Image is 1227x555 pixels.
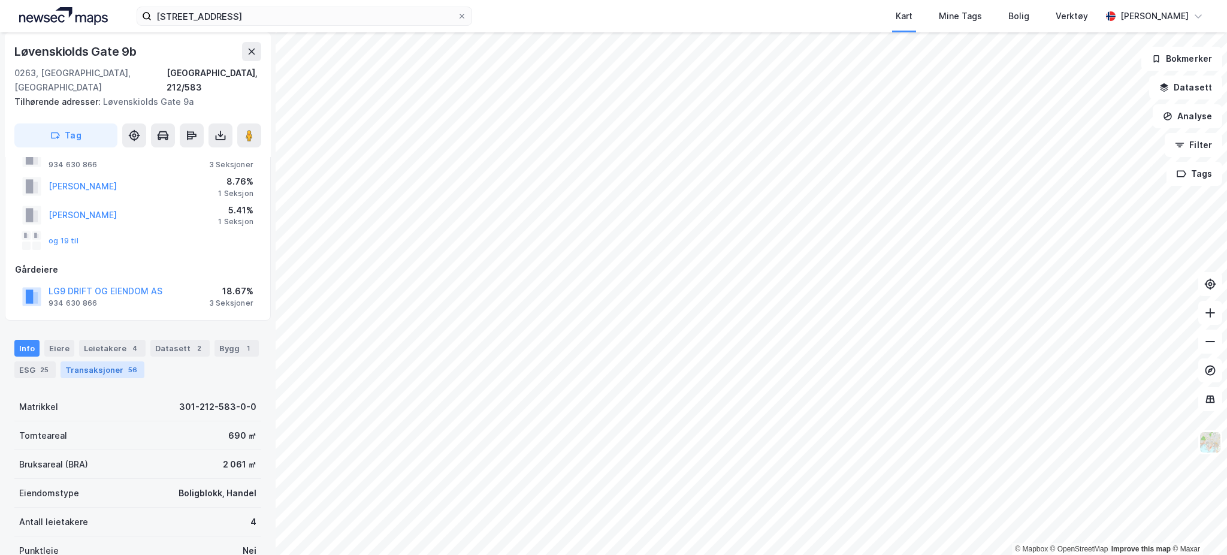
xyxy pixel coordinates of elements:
[19,515,88,529] div: Antall leietakere
[19,429,67,443] div: Tomteareal
[209,284,253,298] div: 18.67%
[150,340,210,357] div: Datasett
[228,429,256,443] div: 690 ㎡
[179,400,256,414] div: 301-212-583-0-0
[1165,133,1222,157] button: Filter
[19,400,58,414] div: Matrikkel
[1153,104,1222,128] button: Analyse
[49,160,97,170] div: 934 630 866
[19,7,108,25] img: logo.a4113a55bc3d86da70a041830d287a7e.svg
[214,340,259,357] div: Bygg
[1015,545,1048,553] a: Mapbox
[218,189,253,198] div: 1 Seksjon
[209,160,253,170] div: 3 Seksjoner
[223,457,256,472] div: 2 061 ㎡
[15,263,261,277] div: Gårdeiere
[38,364,51,376] div: 25
[218,203,253,218] div: 5.41%
[167,66,261,95] div: [GEOGRAPHIC_DATA], 212/583
[14,123,117,147] button: Tag
[1120,9,1189,23] div: [PERSON_NAME]
[1149,76,1222,99] button: Datasett
[79,340,146,357] div: Leietakere
[1199,431,1222,454] img: Z
[152,7,457,25] input: Søk på adresse, matrikkel, gårdeiere, leietakere eller personer
[1167,497,1227,555] iframe: Chat Widget
[179,486,256,500] div: Boligblokk, Handel
[61,361,144,378] div: Transaksjoner
[1056,9,1088,23] div: Verktøy
[14,96,103,107] span: Tilhørende adresser:
[14,66,167,95] div: 0263, [GEOGRAPHIC_DATA], [GEOGRAPHIC_DATA]
[14,340,40,357] div: Info
[218,174,253,189] div: 8.76%
[14,42,139,61] div: Løvenskiolds Gate 9b
[1111,545,1171,553] a: Improve this map
[1166,162,1222,186] button: Tags
[1008,9,1029,23] div: Bolig
[896,9,912,23] div: Kart
[129,342,141,354] div: 4
[14,361,56,378] div: ESG
[14,95,252,109] div: Løvenskiolds Gate 9a
[218,217,253,227] div: 1 Seksjon
[1167,497,1227,555] div: Kontrollprogram for chat
[193,342,205,354] div: 2
[126,364,140,376] div: 56
[250,515,256,529] div: 4
[44,340,74,357] div: Eiere
[1141,47,1222,71] button: Bokmerker
[939,9,982,23] div: Mine Tags
[49,298,97,308] div: 934 630 866
[19,457,88,472] div: Bruksareal (BRA)
[19,486,79,500] div: Eiendomstype
[209,298,253,308] div: 3 Seksjoner
[242,342,254,354] div: 1
[1050,545,1108,553] a: OpenStreetMap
